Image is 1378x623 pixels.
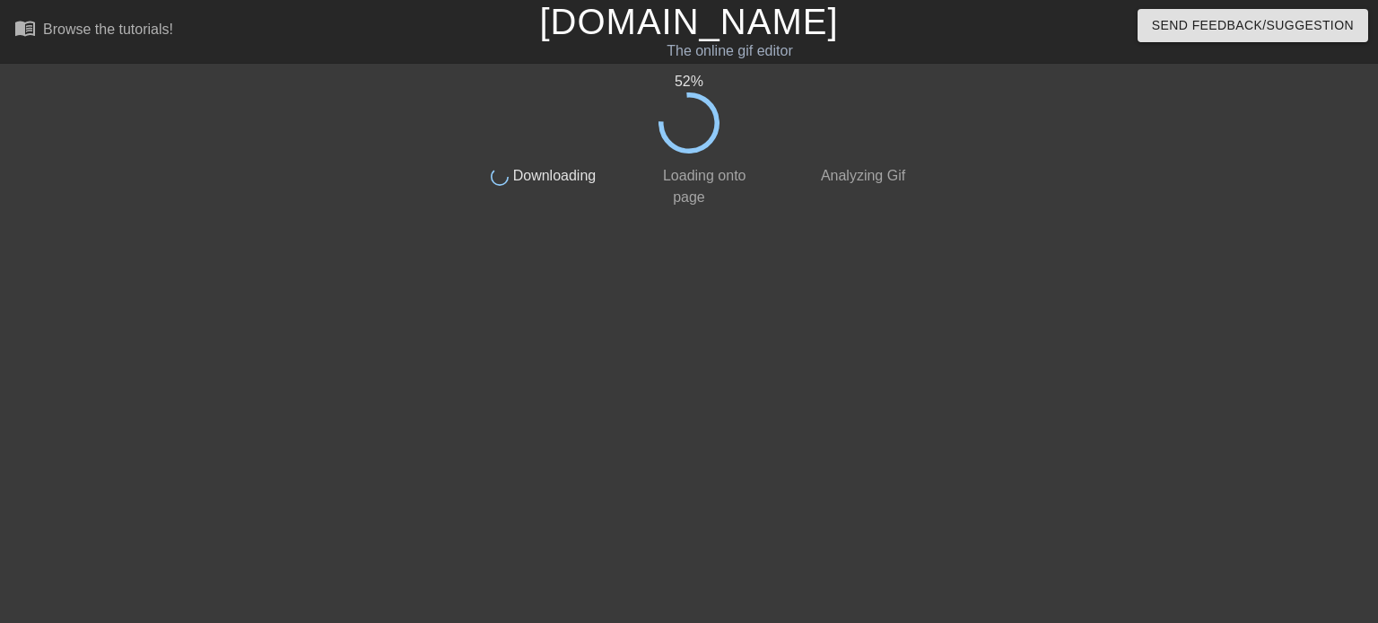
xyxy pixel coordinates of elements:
a: Browse the tutorials! [14,17,173,45]
a: [DOMAIN_NAME] [539,2,838,41]
span: Loading onto page [658,168,746,205]
div: Browse the tutorials! [43,22,173,37]
div: The online gif editor [468,40,991,62]
div: 52 % [464,71,914,92]
span: Send Feedback/Suggestion [1152,14,1354,37]
span: Downloading [509,168,596,183]
span: menu_book [14,17,36,39]
button: Send Feedback/Suggestion [1138,9,1368,42]
span: Analyzing Gif [817,168,905,183]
